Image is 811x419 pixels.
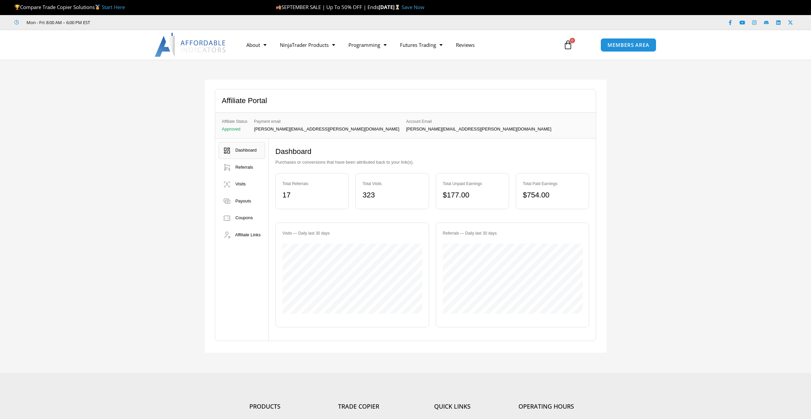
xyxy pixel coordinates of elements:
span: Compare Trade Copier Solutions [14,4,125,10]
img: 🥇 [95,5,100,10]
img: ⌛ [395,5,400,10]
a: Programming [342,37,393,53]
img: 🏆 [15,5,20,10]
a: Visits [219,176,265,193]
div: Visits — Daily last 30 days [282,230,422,237]
div: 17 [282,188,342,202]
bdi: 177.00 [443,191,470,199]
a: About [240,37,273,53]
p: Purchases or conversions that have been attributed back to your link(s). [275,158,589,166]
span: $ [443,191,447,199]
a: Futures Trading [393,37,449,53]
a: Start Here [102,4,125,10]
span: 0 [570,38,575,43]
span: Coupons [235,215,253,220]
nav: Menu [240,37,556,53]
h2: Affiliate Portal [222,96,267,106]
span: Payment email [254,118,399,125]
span: Payouts [235,198,251,203]
span: $ [523,191,527,199]
span: Mon - Fri: 8:00 AM – 6:00 PM EST [25,18,90,26]
a: MEMBERS AREA [600,38,656,52]
span: Referrals [235,165,253,170]
strong: [DATE] [379,4,402,10]
span: Visits [235,181,246,186]
h4: Quick Links [406,403,499,410]
p: [PERSON_NAME][EMAIL_ADDRESS][PERSON_NAME][DOMAIN_NAME] [406,127,551,132]
span: Dashboard [235,148,257,153]
a: Referrals [219,159,265,176]
p: [PERSON_NAME][EMAIL_ADDRESS][PERSON_NAME][DOMAIN_NAME] [254,127,399,132]
bdi: 754.00 [523,191,550,199]
div: Total Referrals [282,180,342,187]
h4: Operating Hours [499,403,593,410]
a: Coupons [219,209,265,227]
a: Save Now [402,4,424,10]
h2: Dashboard [275,147,589,157]
span: SEPTEMBER SALE | Up To 50% OFF | Ends [276,4,379,10]
div: Total Unpaid Earnings [443,180,502,187]
a: Dashboard [219,142,265,159]
a: 0 [553,35,583,55]
div: 323 [362,188,422,202]
p: Approved [222,127,248,132]
img: 🍂 [276,5,281,10]
h4: Trade Copier [312,403,406,410]
div: Referrals — Daily last 30 days [443,230,582,237]
span: MEMBERS AREA [607,43,649,48]
a: NinjaTrader Products [273,37,342,53]
a: Reviews [449,37,481,53]
h4: Products [218,403,312,410]
span: Account Email [406,118,551,125]
a: Affiliate Links [219,227,265,244]
a: Payouts [219,193,265,210]
img: LogoAI | Affordable Indicators – NinjaTrader [155,33,227,57]
div: Total Visits [362,180,422,187]
span: Affiliate Status [222,118,248,125]
iframe: Customer reviews powered by Trustpilot [99,19,200,26]
span: Affiliate Links [235,232,260,237]
div: Total Paid Earnings [523,180,582,187]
